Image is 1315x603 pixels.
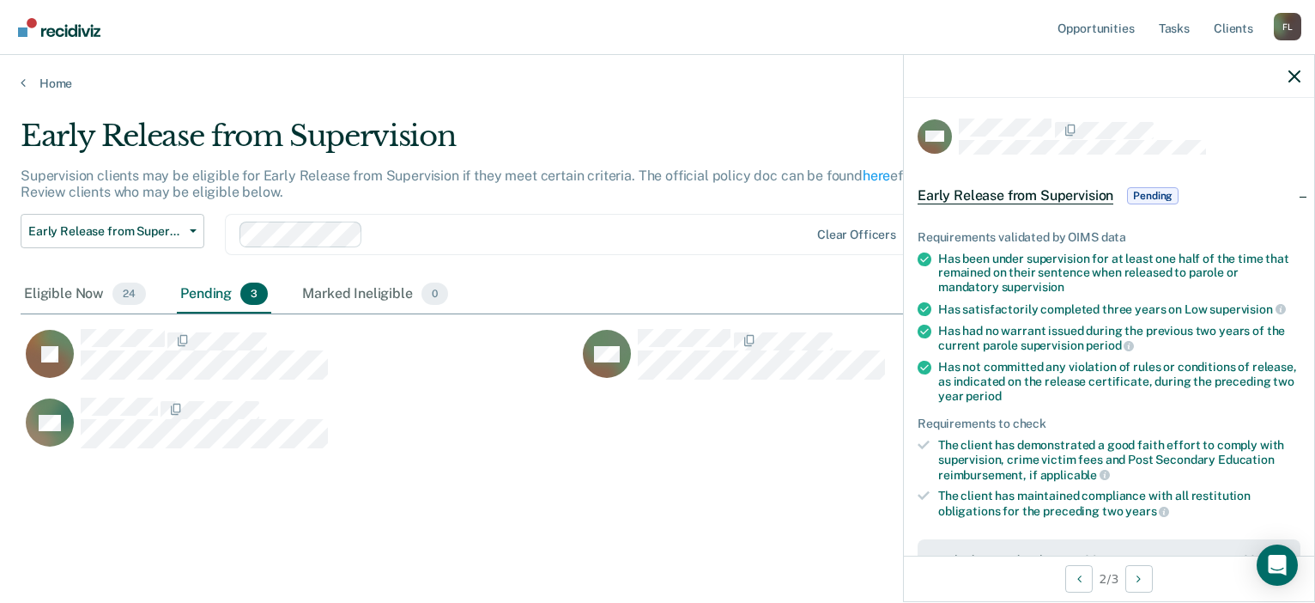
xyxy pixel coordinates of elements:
[938,360,1300,403] div: Has not committed any violation of rules or conditions of release, as indicated on the release ce...
[1125,565,1153,593] button: Next Opportunity
[918,187,1113,204] span: Early Release from Supervision
[966,389,1001,403] span: period
[1086,338,1134,352] span: period
[21,276,149,314] div: Eligible Now
[21,119,1007,167] div: Early Release from Supervision
[938,438,1300,482] div: The client has demonstrated a good faith effort to comply with supervision, crime victim fees and...
[817,228,896,242] div: Clear officers
[240,283,268,305] span: 3
[918,417,1300,431] div: Requirements to check
[1002,280,1064,294] span: supervision
[578,328,1135,397] div: CaseloadOpportunityCell-04675030
[299,276,451,314] div: Marked Ineligible
[1257,545,1298,586] div: Open Intercom Messenger
[904,168,1314,223] div: Early Release from SupervisionPending
[938,489,1300,518] div: The client has maintained compliance with all restitution obligations for the preceding two
[21,167,996,200] p: Supervision clients may be eligible for Early Release from Supervision if they meet certain crite...
[1040,468,1110,482] span: applicable
[1125,504,1169,518] span: years
[938,324,1300,353] div: Has had no warrant issued during the previous two years of the current parole supervision
[177,276,271,314] div: Pending
[21,328,578,397] div: CaseloadOpportunityCell-03363247
[1274,13,1301,40] div: F L
[21,397,578,466] div: CaseloadOpportunityCell-04632967
[28,224,183,239] span: Early Release from Supervision
[904,556,1314,601] div: 2 / 3
[112,283,146,305] span: 24
[1209,302,1285,316] span: supervision
[931,553,1287,582] div: Marked as Pending by [PERSON_NAME][EMAIL_ADDRESS][PERSON_NAME][DOMAIN_NAME][US_STATE] on [DATE].
[938,252,1300,295] div: Has been under supervision for at least one half of the time that remained on their sentence when...
[918,230,1300,245] div: Requirements validated by OIMS data
[18,18,100,37] img: Recidiviz
[863,167,890,184] a: here
[938,301,1300,317] div: Has satisfactorily completed three years on Low
[1274,13,1301,40] button: Profile dropdown button
[1127,187,1179,204] span: Pending
[1065,565,1093,593] button: Previous Opportunity
[21,76,1294,91] a: Home
[421,283,448,305] span: 0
